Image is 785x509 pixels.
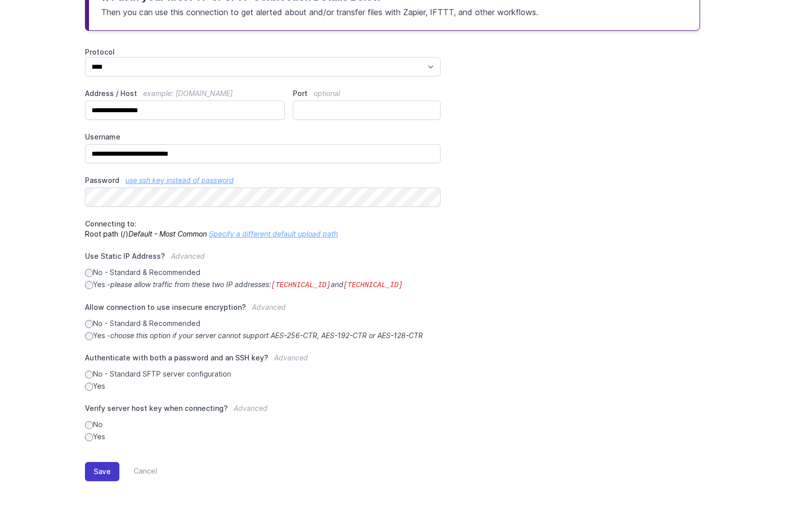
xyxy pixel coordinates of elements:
[128,229,207,238] i: Default - Most Common
[125,176,234,184] a: use ssh key instead of password
[85,371,93,379] input: No - Standard SFTP server configuration
[209,229,338,238] a: Specify a different default upload path
[734,458,773,497] iframe: Drift Widget Chat Controller
[314,89,340,98] span: optional
[85,281,93,289] input: Yes -please allow traffic from these two IP addresses:[TECHNICAL_ID]and[TECHNICAL_ID]
[85,47,441,57] label: Protocol
[85,331,441,341] label: Yes -
[85,420,441,430] label: No
[85,383,93,391] input: Yes
[85,251,441,267] label: Use Static IP Address?
[143,89,233,98] span: example: [DOMAIN_NAME]
[271,281,331,289] code: [TECHNICAL_ID]
[110,280,403,289] i: please allow traffic from these two IP addresses: and
[234,404,268,412] span: Advanced
[274,353,308,362] span: Advanced
[293,88,441,99] label: Port
[110,331,423,340] i: choose this option if your server cannot support AES-256-CTR, AES-192-CTR or AES-128-CTR
[85,219,137,228] span: Connecting to:
[85,219,441,239] p: Root path (/)
[85,432,441,442] label: Yes
[85,332,93,340] input: Yes -choose this option if your server cannot support AES-256-CTR, AES-192-CTR or AES-128-CTR
[119,462,157,481] a: Cancel
[252,303,286,311] span: Advanced
[101,4,687,18] p: Then you can use this connection to get alerted about and/or transfer files with Zapier, IFTTT, a...
[85,302,441,318] label: Allow connection to use insecure encryption?
[85,88,285,99] label: Address / Host
[85,132,441,142] label: Username
[85,320,93,328] input: No - Standard & Recommended
[85,175,441,186] label: Password
[85,421,93,429] input: No
[85,369,441,379] label: No - Standard SFTP server configuration
[85,267,441,277] label: No - Standard & Recommended
[343,281,403,289] code: [TECHNICAL_ID]
[85,462,119,481] button: Save
[85,381,441,391] label: Yes
[85,269,93,277] input: No - Standard & Recommended
[85,403,441,420] label: Verify server host key when connecting?
[85,433,93,441] input: Yes
[85,280,441,290] label: Yes -
[171,252,205,260] span: Advanced
[85,353,441,369] label: Authenticate with both a password and an SSH key?
[85,318,441,329] label: No - Standard & Recommended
